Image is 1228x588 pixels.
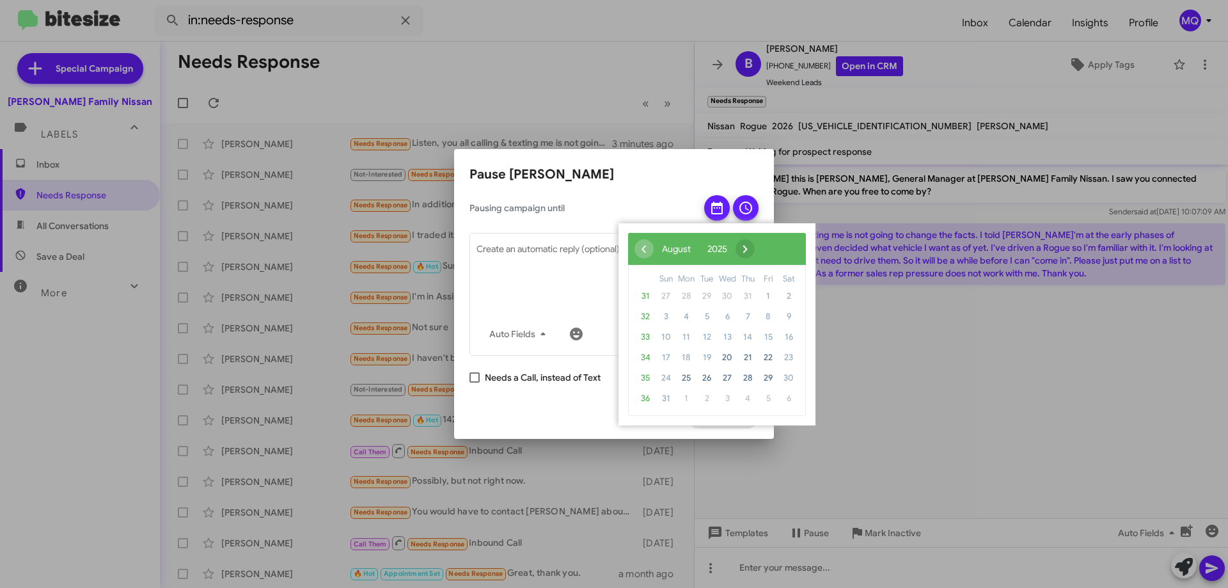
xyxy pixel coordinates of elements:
[656,327,676,347] span: 10
[707,243,727,255] span: 2025
[717,327,737,347] span: 13
[758,368,778,388] span: 29
[656,368,676,388] span: 24
[489,322,551,346] span: Auto Fields
[654,239,699,258] button: August
[778,272,799,286] th: weekday
[737,347,758,368] span: 21
[656,306,676,327] span: 3
[676,306,697,327] span: 4
[758,272,778,286] th: weekday
[697,286,717,306] span: 29
[737,327,758,347] span: 14
[758,306,778,327] span: 8
[758,286,778,306] span: 1
[717,388,737,409] span: 3
[758,327,778,347] span: 15
[634,239,654,258] span: ‹
[778,368,799,388] span: 30
[635,306,656,327] span: 32
[485,370,601,385] span: Needs a Call, instead of Text
[717,272,737,286] th: weekday
[618,223,815,425] bs-datepicker-container: calendar
[758,388,778,409] span: 5
[737,286,758,306] span: 31
[656,286,676,306] span: 27
[737,306,758,327] span: 7
[635,327,656,347] span: 33
[656,272,676,286] th: weekday
[676,347,697,368] span: 18
[697,327,717,347] span: 12
[656,347,676,368] span: 17
[469,202,693,214] span: Pausing campaign until
[635,347,656,368] span: 34
[676,327,697,347] span: 11
[697,347,717,368] span: 19
[717,347,737,368] span: 20
[635,286,656,306] span: 31
[697,272,717,286] th: weekday
[758,347,778,368] span: 22
[676,286,697,306] span: 28
[697,306,717,327] span: 5
[736,239,755,258] button: ›
[634,240,755,251] bs-datepicker-navigation-view: ​ ​ ​
[778,306,799,327] span: 9
[676,368,697,388] span: 25
[778,286,799,306] span: 2
[676,388,697,409] span: 1
[635,388,656,409] span: 36
[479,322,561,346] button: Auto Fields
[676,272,697,286] th: weekday
[635,368,656,388] span: 35
[778,347,799,368] span: 23
[737,272,758,286] th: weekday
[737,388,758,409] span: 4
[656,388,676,409] span: 31
[778,327,799,347] span: 16
[469,164,759,185] h2: Pause [PERSON_NAME]
[697,388,717,409] span: 2
[778,388,799,409] span: 6
[697,368,717,388] span: 26
[717,306,737,327] span: 6
[737,368,758,388] span: 28
[699,239,736,258] button: 2025
[662,243,691,255] span: August
[717,286,737,306] span: 30
[717,368,737,388] span: 27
